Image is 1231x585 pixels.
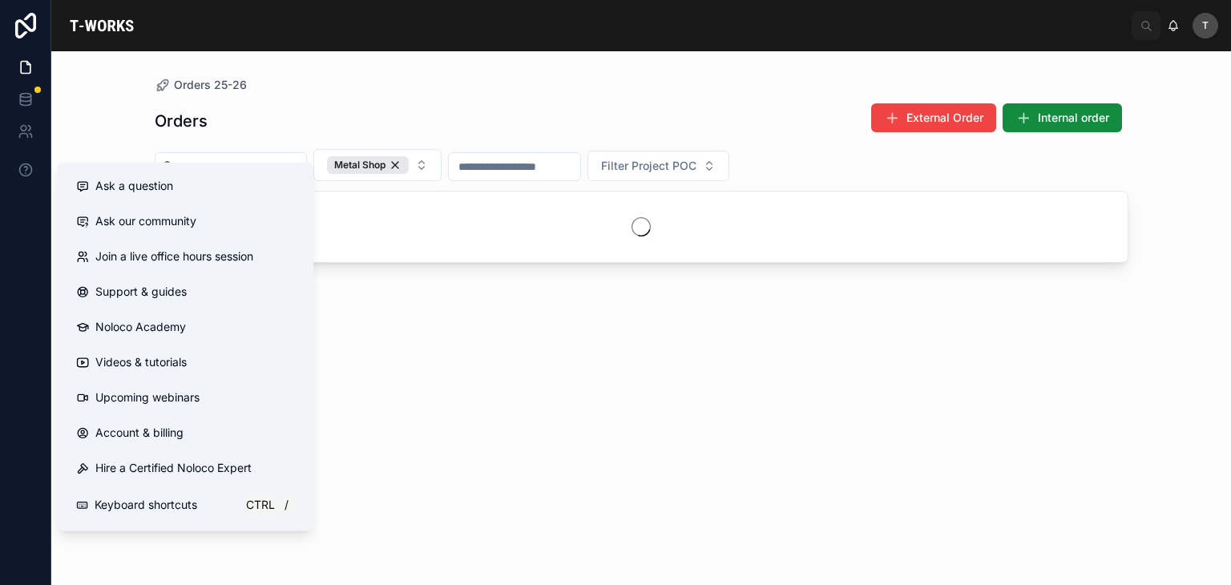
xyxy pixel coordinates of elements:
[95,284,187,300] span: Support & guides
[587,151,729,181] button: Select Button
[1038,110,1109,126] span: Internal order
[327,156,409,174] div: Metal Shop
[1202,19,1209,32] span: T
[95,248,253,264] span: Join a live office hours session
[63,415,307,450] a: Account & billing
[95,354,187,370] span: Videos & tutorials
[63,204,307,239] a: Ask our community
[906,110,983,126] span: External Order
[63,450,307,486] button: Hire a Certified Noloco Expert
[152,22,1132,29] div: scrollable content
[280,498,293,511] span: /
[244,495,276,514] span: Ctrl
[95,178,173,194] span: Ask a question
[63,345,307,380] a: Videos & tutorials
[327,156,409,174] button: Unselect METAL_SHOP
[155,77,247,93] a: Orders 25-26
[95,460,252,476] span: Hire a Certified Noloco Expert
[155,110,208,132] h1: Orders
[601,158,696,174] span: Filter Project POC
[95,389,200,405] span: Upcoming webinars
[174,77,247,93] span: Orders 25-26
[95,213,196,229] span: Ask our community
[95,497,197,513] span: Keyboard shortcuts
[63,239,307,274] a: Join a live office hours session
[63,486,307,524] button: Keyboard shortcutsCtrl/
[1003,103,1122,132] button: Internal order
[95,425,184,441] span: Account & billing
[95,319,186,335] span: Noloco Academy
[63,168,307,204] button: Ask a question
[313,149,442,181] button: Select Button
[63,274,307,309] a: Support & guides
[63,380,307,415] a: Upcoming webinars
[871,103,996,132] button: External Order
[63,309,307,345] a: Noloco Academy
[64,13,139,38] img: App logo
